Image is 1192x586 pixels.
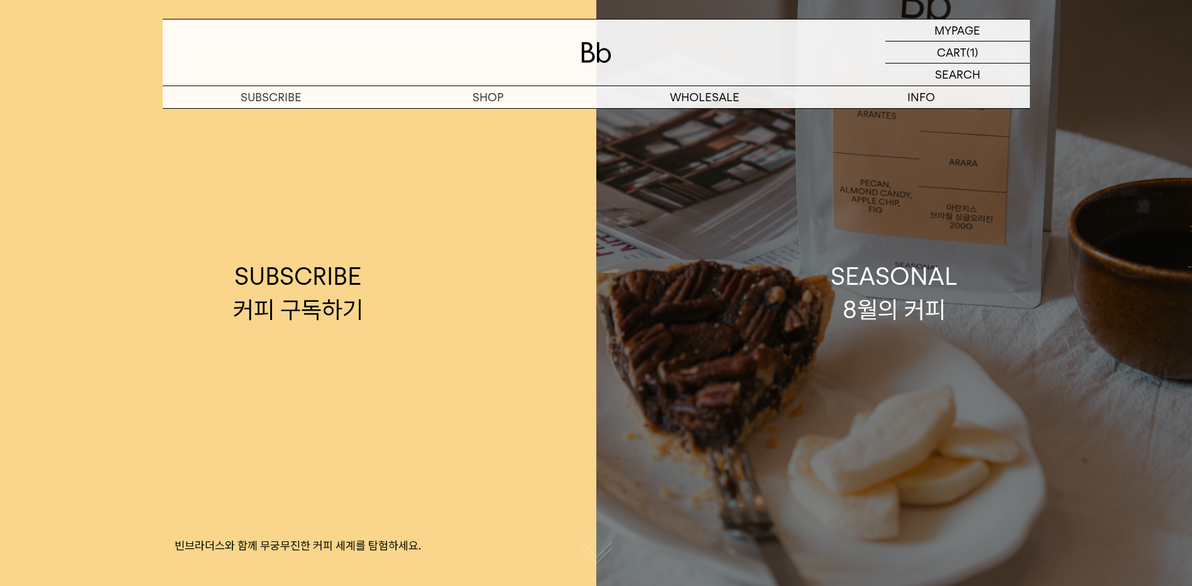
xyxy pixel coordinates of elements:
p: CART [937,41,966,63]
div: SUBSCRIBE 커피 구독하기 [233,260,363,326]
a: CART (1) [885,41,1030,64]
a: MYPAGE [885,19,1030,41]
p: MYPAGE [934,19,980,41]
p: (1) [966,41,978,63]
p: SEARCH [935,64,980,86]
p: INFO [813,86,1030,108]
div: SEASONAL 8월의 커피 [831,260,958,326]
a: SHOP [380,86,596,108]
p: WHOLESALE [596,86,813,108]
a: SUBSCRIBE [163,86,380,108]
img: 로고 [581,42,611,63]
